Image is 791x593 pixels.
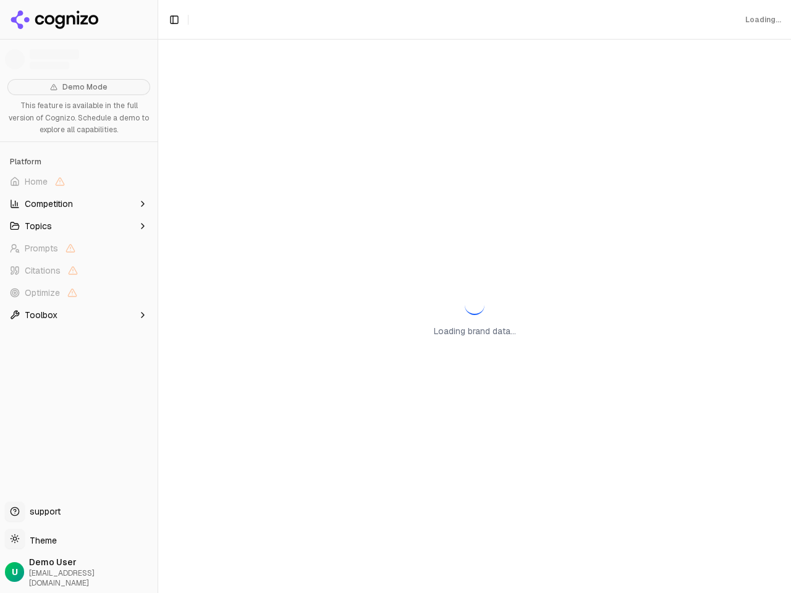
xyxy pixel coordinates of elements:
span: Citations [25,264,61,277]
div: Loading... [745,15,781,25]
p: Loading brand data... [434,325,516,337]
span: Home [25,175,48,188]
span: Competition [25,198,73,210]
button: Competition [5,194,153,214]
span: support [25,505,61,518]
button: Topics [5,216,153,236]
span: Toolbox [25,309,57,321]
span: [EMAIL_ADDRESS][DOMAIN_NAME] [29,568,153,588]
p: This feature is available in the full version of Cognizo. Schedule a demo to explore all capabili... [7,100,150,137]
span: Demo User [29,556,153,568]
span: Optimize [25,287,60,299]
span: Prompts [25,242,58,254]
span: Demo Mode [62,82,108,92]
span: Topics [25,220,52,232]
span: Theme [25,535,57,546]
span: U [12,566,18,578]
button: Toolbox [5,305,153,325]
div: Platform [5,152,153,172]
